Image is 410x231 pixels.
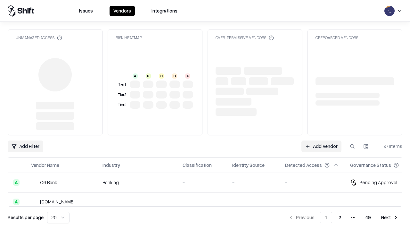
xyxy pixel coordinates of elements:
[117,82,127,87] div: Tier 1
[117,102,127,108] div: Tier 3
[350,198,409,205] div: -
[31,199,37,205] img: pathfactory.com
[146,73,151,79] div: B
[183,198,222,205] div: -
[102,198,172,205] div: -
[359,179,397,186] div: Pending Approval
[216,35,274,40] div: Over-Permissive Vendors
[133,73,138,79] div: A
[185,73,190,79] div: F
[316,35,358,40] div: Offboarded Vendors
[31,179,37,186] img: C6 Bank
[183,162,212,168] div: Classification
[110,6,135,16] button: Vendors
[102,179,172,186] div: Banking
[333,212,346,223] button: 2
[232,162,265,168] div: Identity Source
[8,141,43,152] button: Add Filter
[232,179,275,186] div: -
[284,212,402,223] nav: pagination
[148,6,181,16] button: Integrations
[232,198,275,205] div: -
[117,92,127,98] div: Tier 2
[40,179,57,186] div: C6 Bank
[172,73,177,79] div: D
[102,162,120,168] div: Industry
[16,35,62,40] div: Unmanaged Access
[116,35,142,40] div: Risk Heatmap
[285,162,322,168] div: Detected Access
[285,179,340,186] div: -
[285,198,340,205] div: -
[183,179,222,186] div: -
[8,214,45,221] p: Results per page:
[159,73,164,79] div: C
[320,212,332,223] button: 1
[350,162,391,168] div: Governance Status
[31,162,59,168] div: Vendor Name
[13,199,20,205] div: A
[13,179,20,186] div: A
[40,198,75,205] div: [DOMAIN_NAME]
[360,212,376,223] button: 49
[377,143,402,150] div: 971 items
[301,141,341,152] a: Add Vendor
[75,6,97,16] button: Issues
[377,212,402,223] button: Next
